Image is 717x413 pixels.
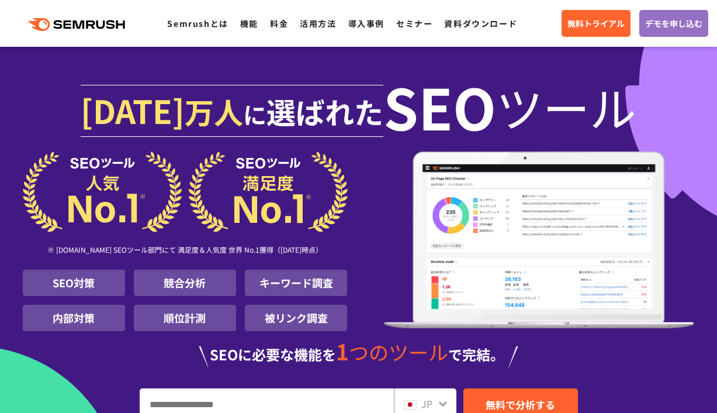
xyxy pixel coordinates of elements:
[496,83,636,130] span: ツール
[336,335,349,367] span: 1
[167,18,228,29] a: Semrushとは
[448,344,504,364] span: で完結。
[349,338,448,366] span: つのツール
[486,397,555,412] span: 無料で分析する
[567,17,625,30] span: 無料トライアル
[134,305,236,331] li: 順位計測
[645,17,702,30] span: デモを申し込む
[383,83,496,130] span: SEO
[245,305,347,331] li: 被リンク調査
[639,10,708,37] a: デモを申し込む
[81,87,185,133] span: [DATE]
[300,18,336,29] a: 活用方法
[270,18,288,29] a: 料金
[421,397,432,411] span: JP
[444,18,517,29] a: 資料ダウンロード
[23,340,695,367] div: SEOに必要な機能を
[348,18,385,29] a: 導入事例
[23,270,125,296] li: SEO対策
[245,270,347,296] li: キーワード調査
[23,232,348,270] div: ※ [DOMAIN_NAME] SEOツール部門にて 満足度＆人気度 世界 No.1獲得（[DATE]時点）
[23,305,125,331] li: 内部対策
[243,97,266,131] span: に
[396,18,432,29] a: セミナー
[134,270,236,296] li: 競合分析
[562,10,631,37] a: 無料トライアル
[240,18,258,29] a: 機能
[185,90,243,132] span: 万人
[266,90,383,132] span: 選ばれた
